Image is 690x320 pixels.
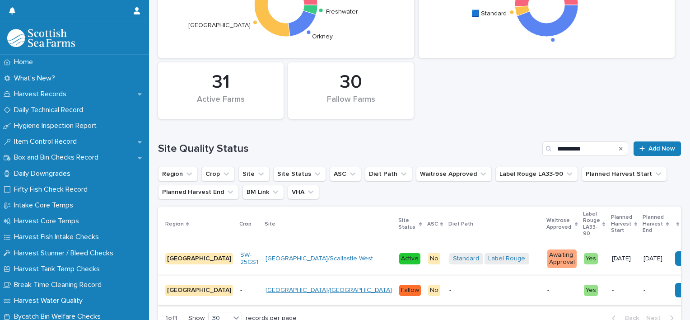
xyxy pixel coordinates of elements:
[584,253,598,264] div: Yes
[10,201,80,210] p: Intake Core Temps
[240,287,258,294] p: -
[238,167,270,181] button: Site
[303,71,398,94] div: 30
[273,167,326,181] button: Site Status
[584,285,598,296] div: Yes
[188,22,251,28] text: [GEOGRAPHIC_DATA]
[428,253,440,264] div: No
[648,146,675,152] span: Add New
[158,185,239,199] button: Planned Harvest End
[165,219,184,229] p: Region
[427,219,438,229] p: ASC
[583,209,600,239] p: Label Rouge LA33-90
[330,167,361,181] button: ASC
[10,153,106,162] p: Box and Bin Checks Record
[239,219,252,229] p: Crop
[547,287,577,294] p: -
[453,255,479,263] a: Standard
[266,287,392,294] a: [GEOGRAPHIC_DATA]/[GEOGRAPHIC_DATA]
[242,185,284,199] button: BM Link
[173,95,268,114] div: Active Farms
[266,255,373,263] a: [GEOGRAPHIC_DATA]/Scallastle West
[10,249,121,258] p: Harvest Stunner / Bleed Checks
[365,167,412,181] button: Diet Path
[398,216,417,232] p: Site Status
[10,185,95,194] p: Fifty Fish Check Record
[643,255,668,263] p: [DATE]
[173,71,268,94] div: 31
[158,142,539,155] h1: Site Quality Status
[611,212,632,235] p: Planned Harvest Start
[546,216,573,232] p: Waitrose Approved
[10,122,104,130] p: Hygiene Inspection Report
[643,287,668,294] p: -
[303,95,398,114] div: Fallow Farms
[10,296,90,305] p: Harvest Water Quality
[7,29,75,47] img: mMrefqRFQpe26GRNOUkG
[471,9,507,17] text: 🟦 Standard
[448,219,473,229] p: Diet Path
[10,265,107,273] p: Harvest Tank Temp Checks
[399,253,420,264] div: Active
[165,253,233,264] div: [GEOGRAPHIC_DATA]
[288,185,319,199] button: VHA
[10,281,109,289] p: Break Time Cleaning Record
[10,58,40,66] p: Home
[326,8,358,14] text: Freshwater
[10,74,62,83] p: What's New?
[10,137,84,146] p: Item Control Record
[495,167,578,181] button: Label Rouge LA33-90
[416,167,492,181] button: Waitrose Approved
[612,255,636,263] p: [DATE]
[10,106,90,114] p: Daily Technical Record
[542,141,628,156] input: Search
[582,167,667,181] button: Planned Harvest Start
[612,287,636,294] p: -
[488,255,525,263] a: Label Rouge
[10,169,78,178] p: Daily Downgrades
[265,219,275,229] p: Site
[10,90,74,99] p: Harvest Records
[643,212,664,235] p: Planned Harvest End
[634,141,681,156] a: Add New
[165,285,233,296] div: [GEOGRAPHIC_DATA]
[547,249,577,268] div: Awaiting Approval
[312,33,333,40] text: Orkney
[449,287,540,294] p: -
[158,167,198,181] button: Region
[10,217,86,226] p: Harvest Core Temps
[399,285,421,296] div: Fallow
[428,285,440,296] div: No
[240,251,258,267] a: SW-25GS1
[201,167,235,181] button: Crop
[10,233,106,241] p: Harvest Fish Intake Checks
